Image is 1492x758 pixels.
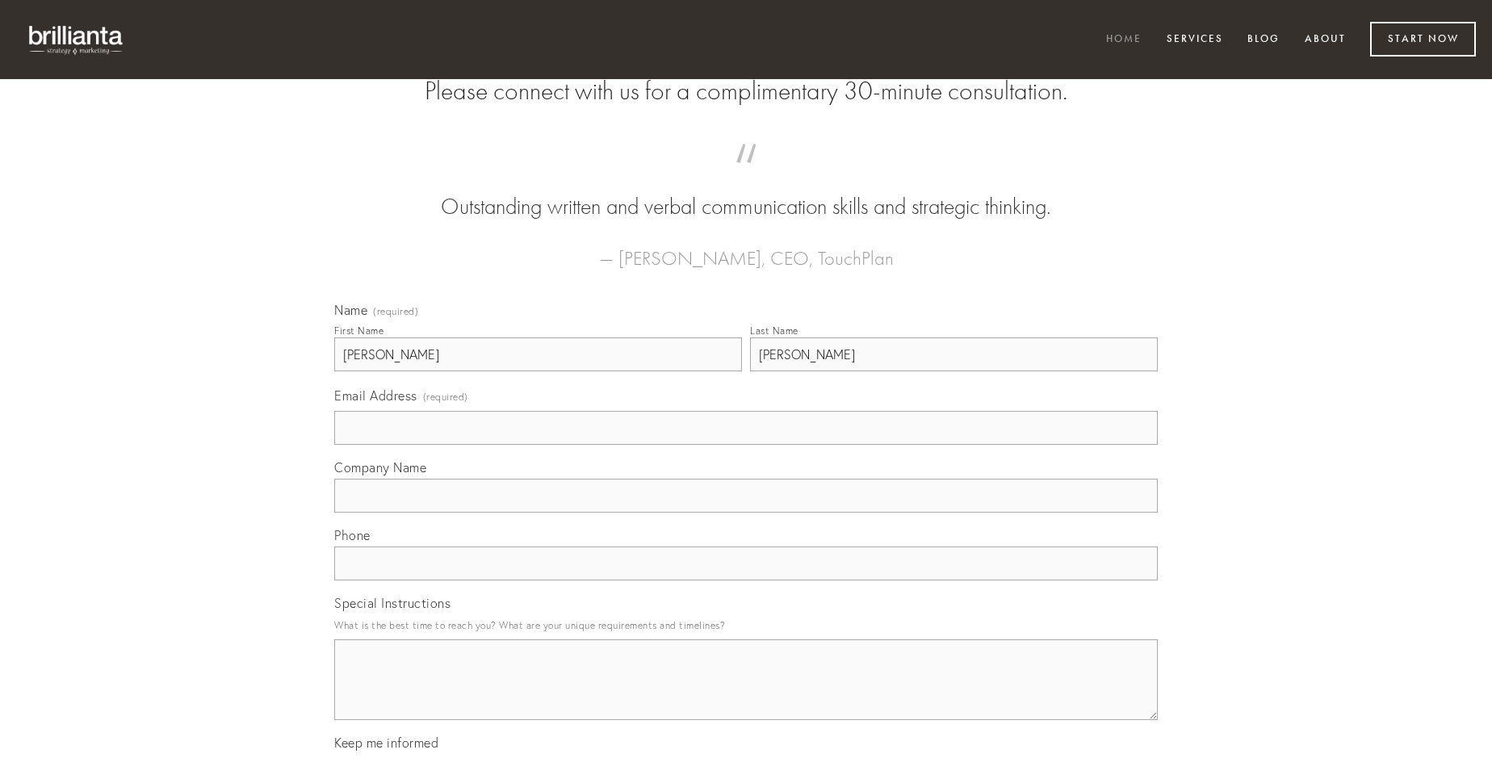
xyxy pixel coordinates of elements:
[1237,27,1290,53] a: Blog
[360,223,1132,274] figcaption: — [PERSON_NAME], CEO, TouchPlan
[16,16,137,63] img: brillianta - research, strategy, marketing
[334,595,451,611] span: Special Instructions
[334,735,438,751] span: Keep me informed
[1096,27,1152,53] a: Home
[423,386,468,408] span: (required)
[334,302,367,318] span: Name
[360,160,1132,191] span: “
[750,325,798,337] div: Last Name
[360,160,1132,223] blockquote: Outstanding written and verbal communication skills and strategic thinking.
[1156,27,1234,53] a: Services
[373,307,418,316] span: (required)
[334,76,1158,107] h2: Please connect with us for a complimentary 30-minute consultation.
[334,387,417,404] span: Email Address
[334,614,1158,636] p: What is the best time to reach you? What are your unique requirements and timelines?
[334,527,371,543] span: Phone
[334,459,426,475] span: Company Name
[1370,22,1476,57] a: Start Now
[1294,27,1356,53] a: About
[334,325,383,337] div: First Name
